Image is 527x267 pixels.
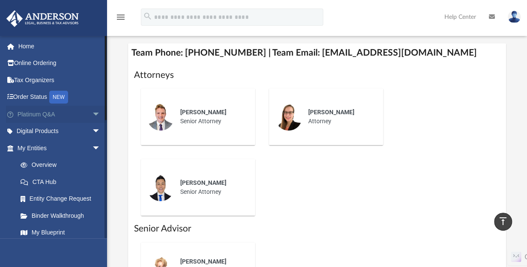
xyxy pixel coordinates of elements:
[4,10,81,27] img: Anderson Advisors Platinum Portal
[308,109,354,116] span: [PERSON_NAME]
[12,173,113,190] a: CTA Hub
[6,38,113,55] a: Home
[147,174,174,201] img: thumbnail
[6,89,113,106] a: Order StatusNEW
[12,224,109,241] a: My Blueprint
[128,43,506,62] h4: Team Phone: [PHONE_NUMBER] | Team Email: [EMAIL_ADDRESS][DOMAIN_NAME]
[92,123,109,140] span: arrow_drop_down
[174,102,249,132] div: Senior Attorney
[12,207,113,224] a: Binder Walkthrough
[49,91,68,104] div: NEW
[6,123,113,140] a: Digital Productsarrow_drop_down
[92,139,109,157] span: arrow_drop_down
[174,172,249,202] div: Senior Attorney
[116,16,126,22] a: menu
[6,71,113,89] a: Tax Organizers
[6,139,113,157] a: My Entitiesarrow_drop_down
[302,102,377,132] div: Attorney
[147,103,174,131] img: thumbnail
[508,11,521,23] img: User Pic
[134,222,500,235] h1: Senior Advisor
[498,216,508,226] i: vertical_align_top
[143,12,152,21] i: search
[92,106,109,123] span: arrow_drop_down
[180,258,226,265] span: [PERSON_NAME]
[275,103,302,131] img: thumbnail
[12,190,113,208] a: Entity Change Request
[6,106,113,123] a: Platinum Q&Aarrow_drop_down
[116,12,126,22] i: menu
[134,69,500,81] h1: Attorneys
[180,109,226,116] span: [PERSON_NAME]
[180,179,226,186] span: [PERSON_NAME]
[494,213,512,231] a: vertical_align_top
[6,55,113,72] a: Online Ordering
[12,157,113,174] a: Overview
